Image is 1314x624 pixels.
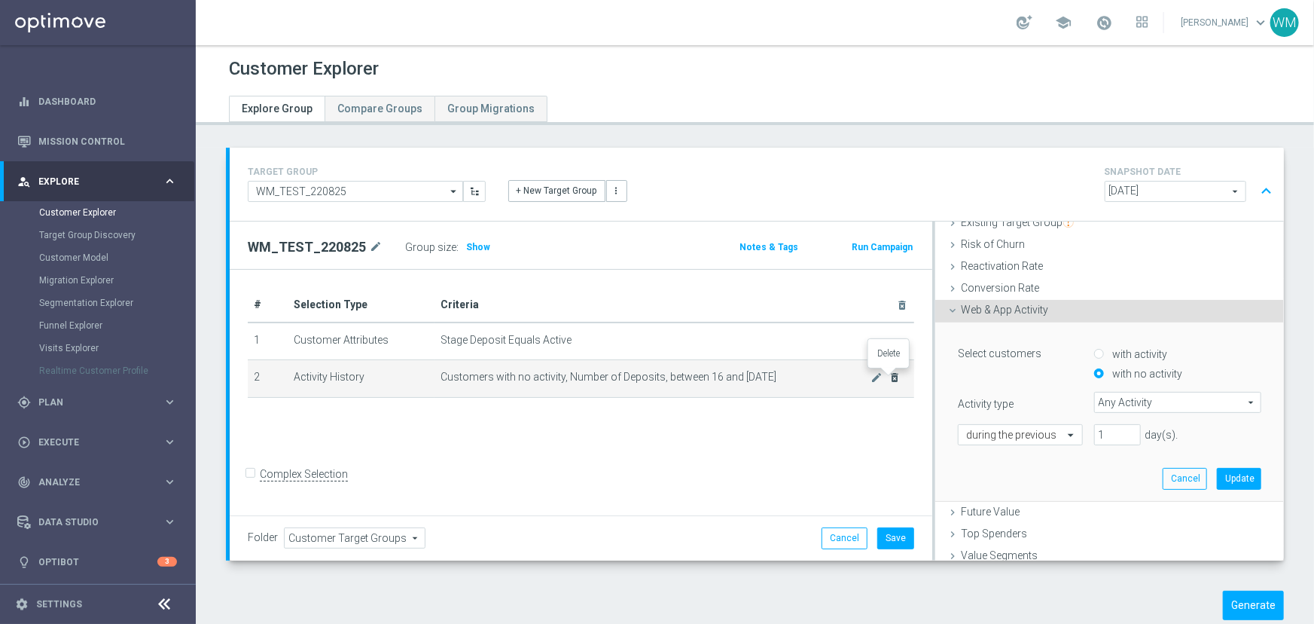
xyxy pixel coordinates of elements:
button: gps_fixed Plan keyboard_arrow_right [17,396,178,408]
a: Settings [36,600,82,609]
span: Show [466,242,490,252]
label: Complex Selection [260,467,348,482]
div: TARGET GROUP arrow_drop_down + New Target Group more_vert SNAPSHOT DATE arrow_drop_down expand_less [248,163,1266,206]
label: Select customers [947,341,1082,360]
i: settings [15,598,29,611]
span: Group Migrations [447,102,535,115]
ng-select: during the previous [958,424,1082,445]
button: Mission Control [17,136,178,148]
span: Reactivation Rate [961,260,1043,272]
span: Stage Deposit Equals Active [441,334,572,347]
a: Optibot [38,542,157,582]
span: Existing Target Group [961,216,1074,228]
i: mode_edit [871,372,883,384]
button: track_changes Analyze keyboard_arrow_right [17,476,178,488]
h2: WM_TEST_220825 [248,238,366,256]
div: Funnel Explorer [39,314,194,337]
i: delete_forever [889,372,901,384]
div: Customer Model [39,246,194,269]
i: more_vert [611,185,622,196]
i: delete_forever [896,299,908,311]
div: Customer Explorer [39,201,194,224]
span: Data Studio [38,518,163,527]
button: Update [1217,468,1261,489]
div: Mission Control [17,121,177,161]
span: Value Segments [961,549,1038,561]
td: 1 [248,323,288,360]
div: Optibot [17,542,177,582]
input: Select Existing or Create New [248,181,463,202]
i: track_changes [17,476,31,489]
span: Risk of Churn [961,238,1025,250]
td: Activity History [288,360,434,398]
i: equalizer [17,95,31,109]
i: keyboard_arrow_right [163,475,177,489]
label: Activity type [947,392,1082,411]
button: equalizer Dashboard [17,96,178,108]
a: Target Group Discovery [39,229,157,241]
button: Save [877,528,914,549]
button: Generate [1223,591,1284,620]
span: Explore Group [242,102,312,115]
div: WM [1270,8,1299,37]
span: Execute [38,438,163,447]
i: keyboard_arrow_right [163,515,177,529]
span: Analyze [38,478,163,487]
button: Data Studio keyboard_arrow_right [17,516,178,528]
span: Criteria [441,298,479,310]
a: Visits Explorer [39,342,157,354]
label: Folder [248,531,278,544]
button: Cancel [1163,468,1207,489]
span: Customers with no activity, Number of Deposits, between 16 and [DATE] [441,371,871,384]
i: lightbulb [17,555,31,569]
button: + New Target Group [508,180,605,201]
a: Migration Explorer [39,274,157,286]
h4: SNAPSHOT DATE [1105,167,1278,177]
div: Data Studio [17,515,163,529]
span: Conversion Rate [961,282,1039,294]
span: keyboard_arrow_down [1252,14,1269,31]
label: with no activity [1109,367,1183,381]
ul: Tabs [229,96,547,122]
td: Customer Attributes [288,323,434,360]
a: Funnel Explorer [39,320,157,332]
span: school [1055,14,1072,31]
i: gps_fixed [17,396,31,409]
div: day(s). [1145,428,1178,442]
div: Realtime Customer Profile [39,359,194,382]
button: person_search Explore keyboard_arrow_right [17,176,178,188]
a: Customer Model [39,252,157,264]
div: Plan [17,396,163,409]
button: lightbulb Optibot 3 [17,556,178,568]
i: arrow_drop_down [447,182,462,201]
label: with activity [1109,347,1168,361]
span: Future Value [961,506,1020,518]
span: Top Spenders [961,528,1027,540]
i: play_circle_outline [17,436,31,449]
div: Execute [17,436,163,449]
span: Web & App Activity [961,304,1048,316]
a: Mission Control [38,121,177,161]
i: keyboard_arrow_right [163,174,177,188]
div: Visits Explorer [39,337,194,359]
span: Plan [38,398,163,407]
div: Migration Explorer [39,269,194,292]
i: person_search [17,175,31,188]
a: Dashboard [38,81,177,121]
th: Selection Type [288,288,434,323]
i: keyboard_arrow_right [163,435,177,449]
button: more_vert [606,180,627,201]
td: 2 [248,360,288,398]
div: 3 [157,557,177,567]
div: Dashboard [17,81,177,121]
h4: TARGET GROUP [248,167,486,177]
button: play_circle_outline Execute keyboard_arrow_right [17,436,178,448]
button: Run Campaign [850,239,914,255]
